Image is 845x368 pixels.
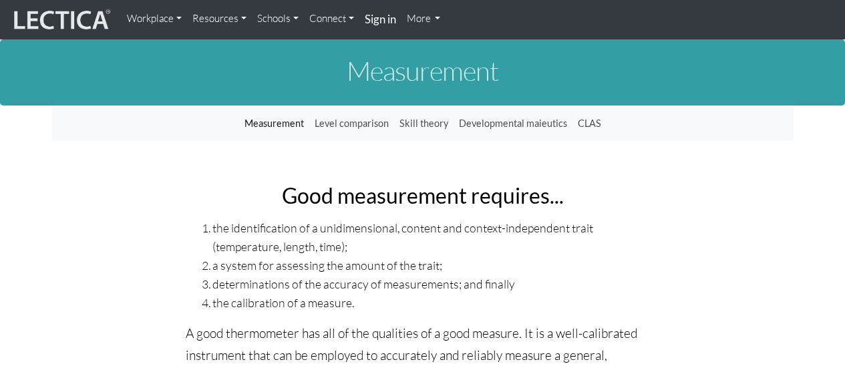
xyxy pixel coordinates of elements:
a: CLAS [572,111,607,136]
a: Sign in [359,5,401,34]
li: a system for assessing the amount of the trait; [212,256,660,274]
a: Measurement [239,111,309,136]
a: Level comparison [309,111,394,136]
li: the calibration of a measure. [212,293,660,312]
img: lecticalive [11,7,111,33]
a: Workplace [122,5,187,32]
a: Skill theory [394,111,454,136]
a: Schools [252,5,304,32]
li: determinations of the accuracy of measurements; and finally [212,274,660,293]
h2: Good measurement requires... [186,184,660,207]
li: the identification of a unidimensional, content and context-independent trait (temperature, lengt... [212,218,660,256]
strong: Sign in [365,12,396,26]
a: Connect [304,5,359,32]
a: Resources [187,5,252,32]
h1: Measurement [52,56,794,85]
a: Developmental maieutics [454,111,572,136]
a: More [401,5,446,32]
